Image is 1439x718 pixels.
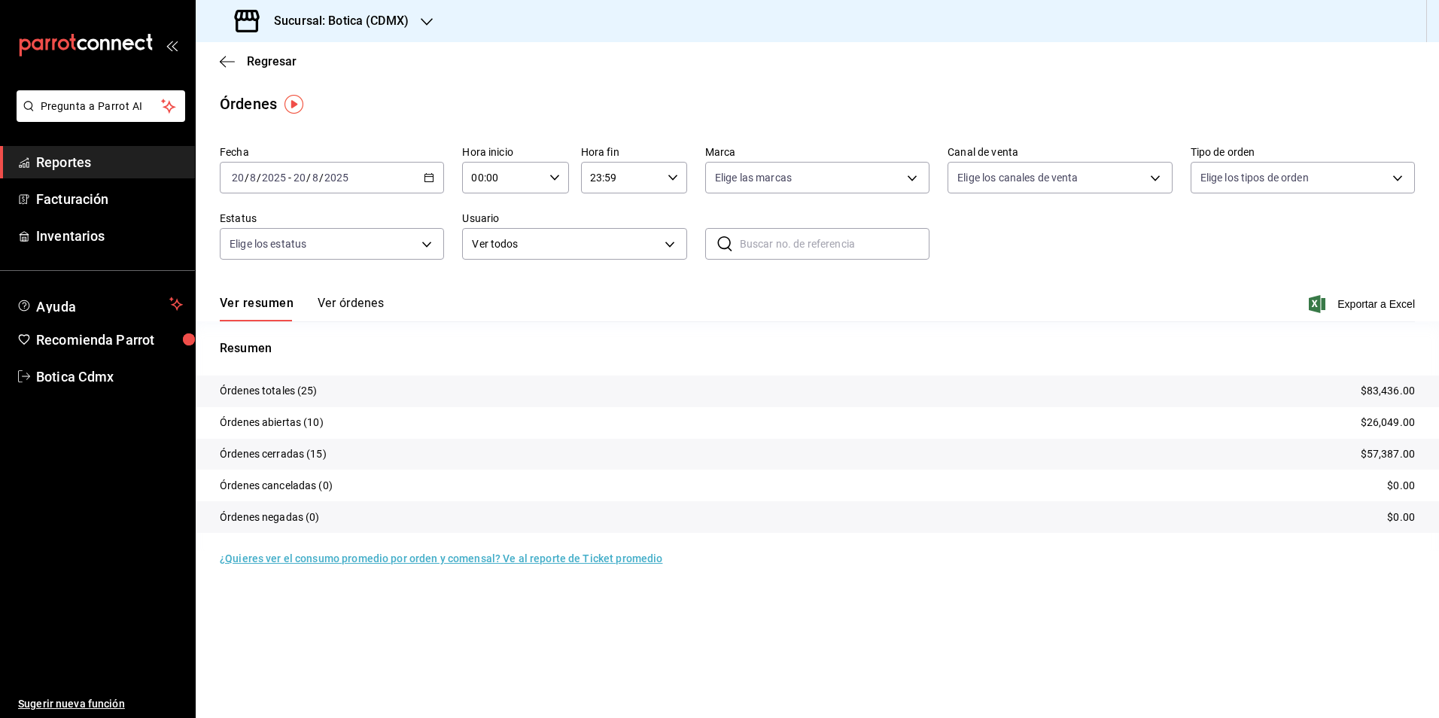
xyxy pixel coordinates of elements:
[261,172,287,184] input: ----
[1387,478,1415,494] p: $0.00
[220,147,444,157] label: Fecha
[36,189,183,209] span: Facturación
[245,172,249,184] span: /
[220,213,444,224] label: Estatus
[715,170,792,185] span: Elige las marcas
[36,367,183,387] span: Botica Cdmx
[318,296,384,321] button: Ver órdenes
[36,226,183,246] span: Inventarios
[11,109,185,125] a: Pregunta a Parrot AI
[41,99,162,114] span: Pregunta a Parrot AI
[231,172,245,184] input: --
[249,172,257,184] input: --
[18,696,183,712] span: Sugerir nueva función
[705,147,929,157] label: Marca
[220,54,297,68] button: Regresar
[1361,446,1415,462] p: $57,387.00
[948,147,1172,157] label: Canal de venta
[220,296,294,321] button: Ver resumen
[324,172,349,184] input: ----
[462,213,686,224] label: Usuario
[306,172,311,184] span: /
[957,170,1078,185] span: Elige los canales de venta
[220,383,318,399] p: Órdenes totales (25)
[288,172,291,184] span: -
[220,478,333,494] p: Órdenes canceladas (0)
[312,172,319,184] input: --
[220,296,384,321] div: navigation tabs
[262,12,409,30] h3: Sucursal: Botica (CDMX)
[472,236,659,252] span: Ver todos
[166,39,178,51] button: open_drawer_menu
[220,415,324,430] p: Órdenes abiertas (10)
[220,446,327,462] p: Órdenes cerradas (15)
[284,95,303,114] img: Tooltip marker
[257,172,261,184] span: /
[1387,510,1415,525] p: $0.00
[1312,295,1415,313] button: Exportar a Excel
[319,172,324,184] span: /
[220,339,1415,357] p: Resumen
[220,93,277,115] div: Órdenes
[581,147,687,157] label: Hora fin
[1200,170,1309,185] span: Elige los tipos de orden
[36,295,163,313] span: Ayuda
[462,147,568,157] label: Hora inicio
[1361,415,1415,430] p: $26,049.00
[220,510,320,525] p: Órdenes negadas (0)
[1361,383,1415,399] p: $83,436.00
[1191,147,1415,157] label: Tipo de orden
[230,236,306,251] span: Elige los estatus
[220,552,662,564] a: ¿Quieres ver el consumo promedio por orden y comensal? Ve al reporte de Ticket promedio
[36,330,183,350] span: Recomienda Parrot
[293,172,306,184] input: --
[17,90,185,122] button: Pregunta a Parrot AI
[36,152,183,172] span: Reportes
[740,229,929,259] input: Buscar no. de referencia
[247,54,297,68] span: Regresar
